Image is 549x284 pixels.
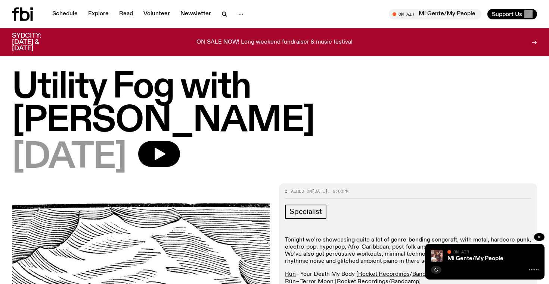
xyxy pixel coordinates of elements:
[389,9,481,19] button: On AirMi Gente/My People
[412,271,440,277] a: Bandcamp
[291,188,312,194] span: Aired on
[328,188,348,194] span: , 9:00pm
[12,141,126,174] span: [DATE]
[447,256,503,262] a: Mi Gente/My People
[12,33,60,52] h3: SYDCITY: [DATE] & [DATE]
[492,11,522,18] span: Support Us
[285,271,296,277] a: Rún
[312,188,328,194] span: [DATE]
[285,205,326,219] a: Specialist
[84,9,113,19] a: Explore
[115,9,137,19] a: Read
[358,271,410,277] a: Rocket Recordings
[139,9,174,19] a: Volunteer
[487,9,537,19] button: Support Us
[285,237,531,265] p: Tonight we’re showcasing quite a lot of genre-bending songcraft, with metal, hardcore punk, elect...
[196,39,353,46] p: ON SALE NOW! Long weekend fundraiser & music festival
[453,249,469,254] span: On Air
[48,9,82,19] a: Schedule
[176,9,215,19] a: Newsletter
[289,208,322,216] span: Specialist
[12,71,537,138] h1: Utility Fog with [PERSON_NAME]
